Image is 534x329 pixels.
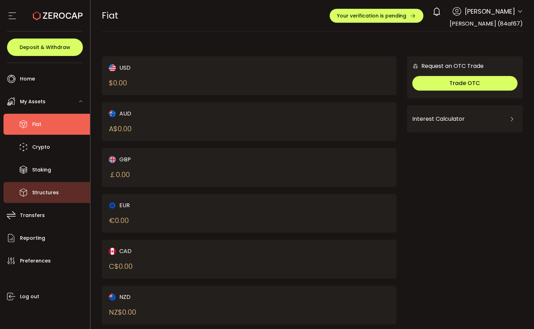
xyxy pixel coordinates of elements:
div: $ 0.00 [109,78,127,88]
div: NZD [109,293,235,301]
div: CAD [109,247,235,255]
span: Deposit & Withdraw [20,45,70,50]
div: EUR [109,201,235,210]
button: Your verification is pending [330,9,423,23]
button: Trade OTC [412,76,518,91]
span: Structures [32,188,59,198]
div: NZ$ 0.00 [109,307,136,317]
span: Your verification is pending [337,13,406,18]
div: Interest Calculator [412,111,518,127]
img: 6nGpN7MZ9FLuBP83NiajKbTRY4UzlzQtBKtCrLLspmCkSvCZHBKvY3NxgQaT5JnOQREvtQ257bXeeSTueZfAPizblJ+Fe8JwA... [412,63,419,69]
span: Fiat [102,9,118,22]
div: C$ 0.00 [109,261,133,272]
span: Log out [20,292,39,302]
span: Transfers [20,210,45,220]
span: [PERSON_NAME] (84af67) [450,20,523,28]
span: Reporting [20,233,45,243]
span: Crypto [32,142,50,152]
span: My Assets [20,97,45,107]
img: eur_portfolio.svg [109,202,116,209]
button: Deposit & Withdraw [7,38,83,56]
span: Home [20,74,35,84]
iframe: Chat Widget [499,295,534,329]
img: aud_portfolio.svg [109,110,116,117]
div: ￡ 0.00 [109,169,130,180]
img: usd_portfolio.svg [109,64,116,71]
span: Preferences [20,256,51,266]
span: Trade OTC [449,79,480,87]
div: Request an OTC Trade [407,62,484,70]
div: USD [109,63,235,72]
div: GBP [109,155,235,164]
span: Fiat [32,119,41,129]
img: gbp_portfolio.svg [109,156,116,163]
div: AUD [109,109,235,118]
div: A$ 0.00 [109,124,132,134]
span: Staking [32,165,51,175]
span: [PERSON_NAME] [465,7,515,16]
img: nzd_portfolio.svg [109,294,116,301]
div: € 0.00 [109,215,129,226]
img: cad_portfolio.svg [109,248,116,255]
